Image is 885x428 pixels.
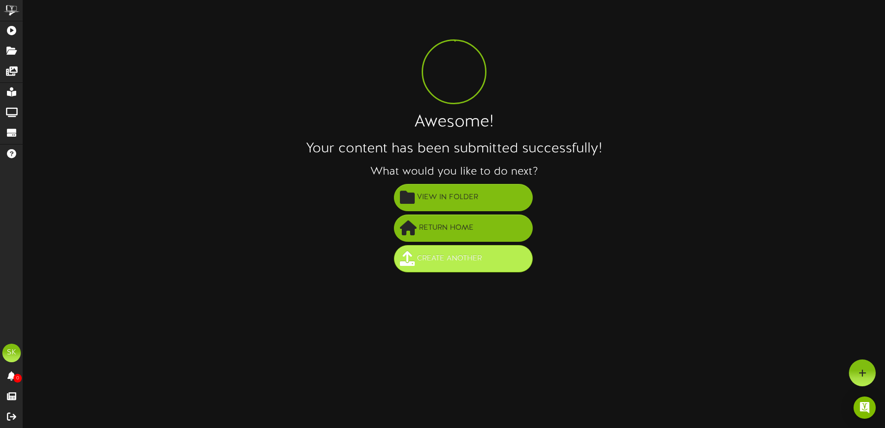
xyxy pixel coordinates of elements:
[23,141,885,157] h2: Your content has been submitted successfully!
[394,245,533,272] button: Create Another
[394,184,533,211] button: View in Folder
[13,374,22,383] span: 0
[417,220,476,236] span: Return Home
[415,190,480,205] span: View in Folder
[2,344,21,362] div: SK
[23,166,885,178] h3: What would you like to do next?
[394,214,533,242] button: Return Home
[23,113,885,132] h1: Awesome!
[415,251,484,266] span: Create Another
[854,397,876,419] div: Open Intercom Messenger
